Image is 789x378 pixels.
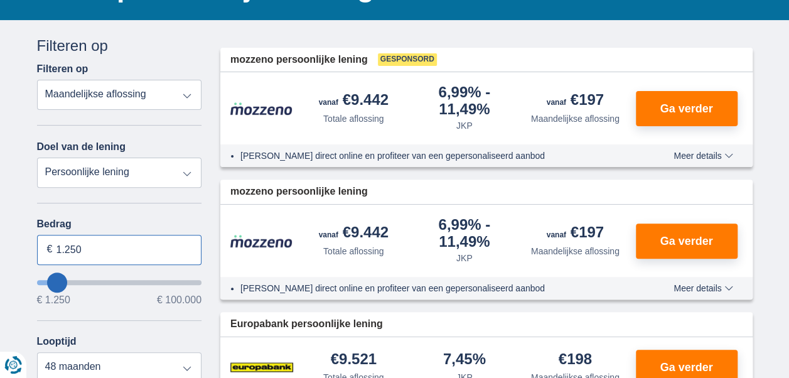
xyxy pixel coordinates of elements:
div: 6,99% [414,217,515,249]
span: Gesponsord [378,53,437,66]
span: mozzeno persoonlijke lening [230,185,368,199]
li: [PERSON_NAME] direct online en profiteer van een gepersonaliseerd aanbod [240,282,628,294]
div: €197 [547,225,604,242]
span: Ga verder [660,235,712,247]
button: Meer details [664,151,742,161]
label: Looptijd [37,336,77,347]
button: Meer details [664,283,742,293]
div: €9.442 [319,92,389,110]
span: mozzeno persoonlijke lening [230,53,368,67]
span: Meer details [674,284,733,293]
div: Totale aflossing [323,112,384,125]
div: €9.521 [331,352,377,369]
img: product.pl.alt Mozzeno [230,234,293,248]
div: Maandelijkse aflossing [531,245,620,257]
button: Ga verder [636,224,738,259]
li: [PERSON_NAME] direct online en profiteer van een gepersonaliseerd aanbod [240,149,628,162]
div: JKP [456,119,473,132]
label: Filteren op [37,63,89,75]
span: Ga verder [660,103,712,114]
label: Bedrag [37,219,202,230]
span: € 100.000 [157,295,201,305]
div: 6,99% [414,85,515,117]
div: €197 [547,92,604,110]
span: € [47,242,53,257]
div: Maandelijkse aflossing [531,112,620,125]
div: Filteren op [37,35,202,57]
div: JKP [456,252,473,264]
label: Doel van de lening [37,141,126,153]
span: Europabank persoonlijke lening [230,317,383,332]
span: € 1.250 [37,295,70,305]
div: €9.442 [319,225,389,242]
button: Ga verder [636,91,738,126]
img: product.pl.alt Mozzeno [230,102,293,116]
div: 7,45% [443,352,486,369]
div: €198 [559,352,592,369]
span: Meer details [674,151,733,160]
input: wantToBorrow [37,280,202,285]
span: Ga verder [660,362,712,373]
div: Totale aflossing [323,245,384,257]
